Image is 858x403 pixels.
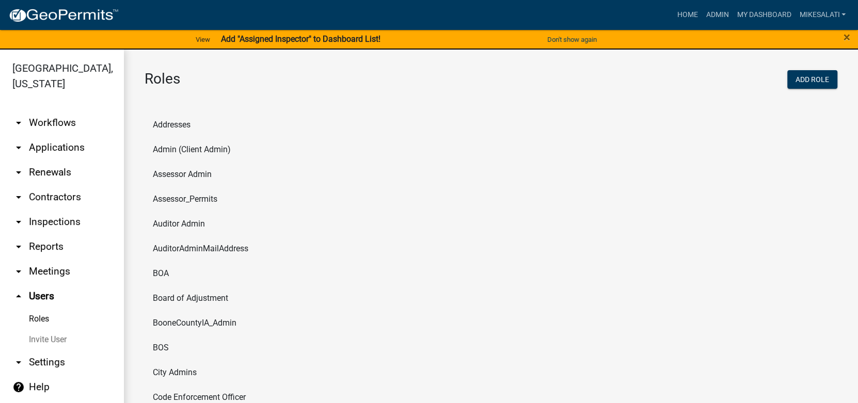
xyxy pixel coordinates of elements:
a: Home [673,5,702,25]
span: × [844,30,850,44]
i: arrow_drop_up [12,290,25,302]
button: Add Role [787,70,837,89]
li: City Admins [145,360,837,385]
li: BooneCountyIA_Admin [145,311,837,335]
i: arrow_drop_down [12,141,25,154]
i: arrow_drop_down [12,216,25,228]
li: BOA [145,261,837,286]
i: arrow_drop_down [12,117,25,129]
a: Admin [702,5,733,25]
strong: Add "Assigned Inspector" to Dashboard List! [220,34,380,44]
i: arrow_drop_down [12,166,25,179]
a: MikeSalati [795,5,850,25]
li: BOS [145,335,837,360]
button: Close [844,31,850,43]
i: help [12,381,25,393]
li: Board of Adjustment [145,286,837,311]
li: Assessor Admin [145,162,837,187]
li: Assessor_Permits [145,187,837,212]
li: Admin (Client Admin) [145,137,837,162]
li: Auditor Admin [145,212,837,236]
i: arrow_drop_down [12,356,25,368]
button: Don't show again [543,31,601,48]
li: Addresses [145,112,837,137]
i: arrow_drop_down [12,265,25,278]
h3: Roles [145,70,483,88]
i: arrow_drop_down [12,191,25,203]
i: arrow_drop_down [12,240,25,253]
a: View [192,31,214,48]
li: AuditorAdminMailAddress [145,236,837,261]
a: My Dashboard [733,5,795,25]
